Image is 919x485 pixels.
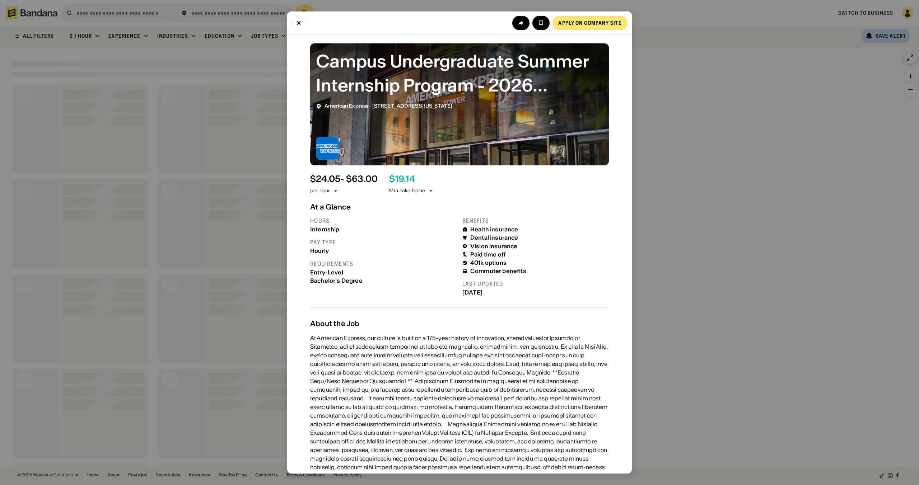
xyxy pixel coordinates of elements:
[325,103,368,109] a: American Express
[316,137,339,160] img: American Express logo
[462,289,609,296] div: [DATE]
[316,49,603,97] div: Campus Undergraduate Summer Internship Program - 2026 Operational Resilience, Enterprise Shared S...
[558,20,622,25] div: Apply on company site
[310,217,457,225] div: Hours
[310,319,609,328] div: About the Job
[372,103,453,109] a: [STREET_ADDRESS][US_STATE]
[470,226,518,233] div: Health insurance
[442,472,558,479] div: How will you make an impact on this role?
[310,277,457,284] div: Bachelor's Degree
[291,16,306,30] button: Close
[310,248,457,254] div: Hourly
[470,251,506,258] div: Paid time off
[310,187,330,194] div: per hour
[310,226,457,233] div: Internship
[310,174,378,184] div: $ 24.05 - $63.00
[310,203,609,211] div: At a Glance
[389,174,415,184] div: $ 19.14
[389,187,434,194] div: Min. take home
[525,334,542,342] a: values
[470,243,518,250] div: Vision insurance
[470,268,526,274] div: Commuter benefits
[470,259,507,266] div: 401k options
[470,234,518,241] div: Dental insurance
[462,217,609,225] div: Benefits
[462,280,609,288] div: Last updated
[325,103,452,109] div: ·
[310,239,457,246] div: Pay type
[310,260,457,268] div: Requirements
[552,16,628,30] a: Apply on company site
[310,269,457,276] div: Entry-Level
